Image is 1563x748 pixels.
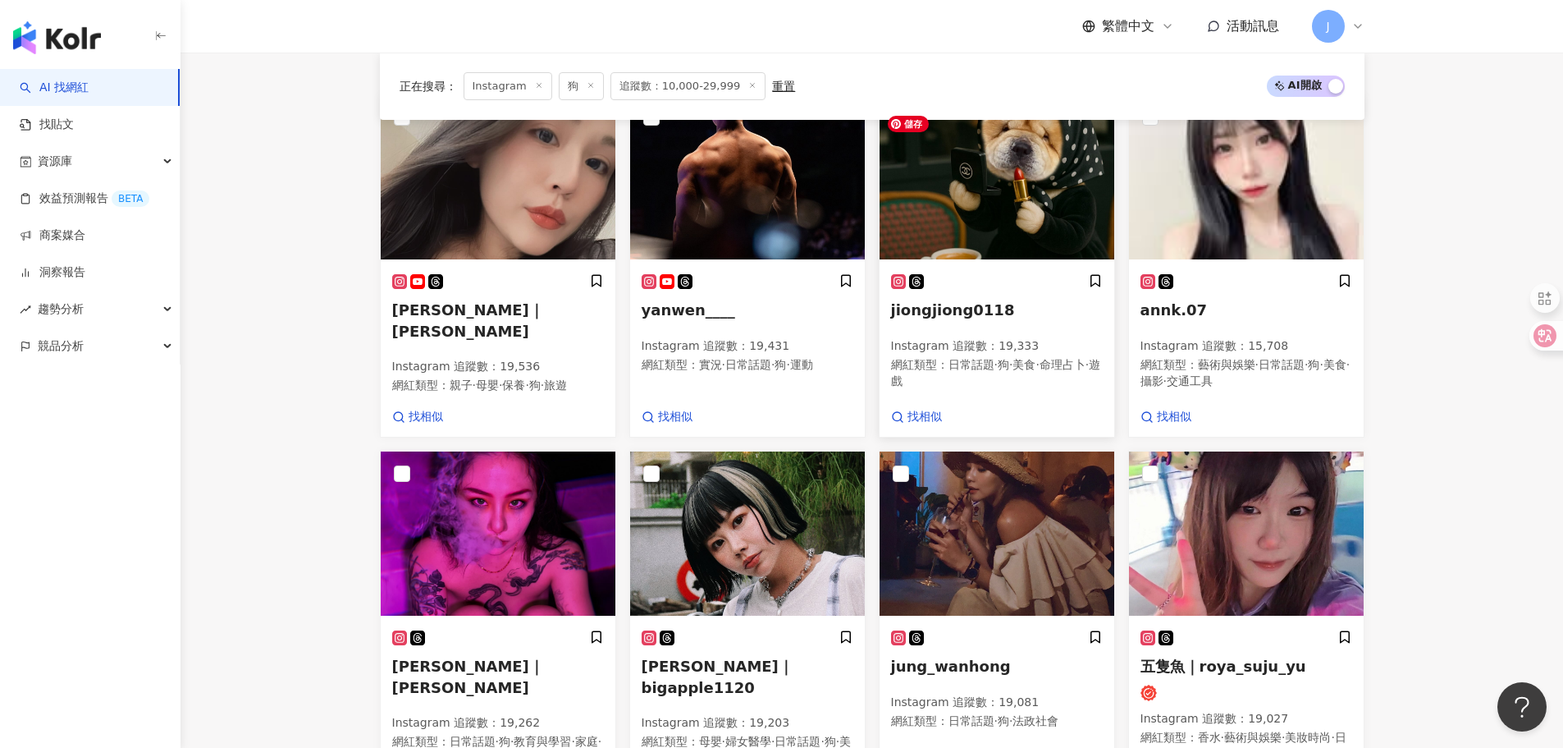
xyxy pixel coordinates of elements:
span: · [1282,731,1285,744]
span: · [771,358,775,371]
span: 美食 [1323,358,1346,371]
span: · [1346,358,1350,371]
span: · [473,379,476,392]
p: Instagram 追蹤數 ： 19,027 [1140,711,1352,727]
span: · [571,735,574,748]
span: 資源庫 [38,143,72,180]
a: 找相似 [642,409,692,425]
span: 狗 [529,379,541,392]
span: 命理占卜 [1040,358,1085,371]
span: [PERSON_NAME]｜[PERSON_NAME] [392,301,544,339]
a: KOL Avatarannk.07Instagram 追蹤數：15,708網紅類型：藝術與娛樂·日常話題·狗·美食·攝影·交通工具找相似 [1128,94,1364,438]
span: · [836,735,839,748]
span: · [722,358,725,371]
img: logo [13,21,101,54]
p: Instagram 追蹤數 ： 19,262 [392,715,604,732]
iframe: Help Scout Beacon - Open [1497,682,1547,732]
span: · [786,358,789,371]
p: Instagram 追蹤數 ： 19,081 [891,695,1103,711]
span: · [1085,358,1089,371]
p: 網紅類型 ： [891,714,1103,730]
span: 親子 [450,379,473,392]
span: · [994,358,998,371]
span: 找相似 [1157,409,1191,425]
span: 遊戲 [891,358,1101,388]
span: · [722,735,725,748]
a: 找相似 [891,409,942,425]
img: KOL Avatar [880,452,1114,616]
span: 日常話題 [725,358,771,371]
p: Instagram 追蹤數 ： 19,203 [642,715,853,732]
span: annk.07 [1140,301,1208,319]
span: 狗 [998,714,1009,727]
span: 家庭 [575,735,598,748]
a: 找相似 [1140,409,1191,425]
div: 重置 [772,80,795,93]
img: KOL Avatar [880,95,1114,259]
span: yanwen____ [642,301,735,319]
p: 網紅類型 ： [891,357,1103,389]
span: 日常話題 [775,735,820,748]
span: 競品分析 [38,328,84,365]
span: 運動 [790,358,813,371]
a: 效益預測報告BETA [20,190,149,207]
a: 商案媒合 [20,227,85,244]
p: Instagram 追蹤數 ： 19,536 [392,359,604,375]
span: · [510,735,514,748]
span: 藝術與娛樂 [1224,731,1282,744]
span: Instagram [464,72,552,100]
span: · [1255,358,1259,371]
p: Instagram 追蹤數 ： 15,708 [1140,338,1352,355]
span: 追蹤數：10,000-29,999 [610,72,766,100]
span: rise [20,304,31,315]
span: · [1009,358,1012,371]
p: 網紅類型 ： [392,378,604,394]
span: · [541,379,544,392]
p: Instagram 追蹤數 ： 19,333 [891,338,1103,355]
img: KOL Avatar [381,95,615,259]
span: 日常話題 [948,358,994,371]
span: 儲存 [888,116,929,132]
span: 母嬰 [699,735,722,748]
span: 教育與學習 [514,735,571,748]
span: 五隻魚｜roya_suju_yu [1140,658,1306,675]
img: KOL Avatar [630,95,865,259]
span: · [1331,731,1334,744]
a: KOL Avatarjiongjiong0118Instagram 追蹤數：19,333網紅類型：日常話題·狗·美食·命理占卜·遊戲找相似 [879,94,1115,438]
span: · [496,735,499,748]
a: searchAI 找網紅 [20,80,89,96]
img: KOL Avatar [630,452,865,616]
span: · [499,379,502,392]
a: 找貼文 [20,117,74,133]
span: 正在搜尋 ： [400,80,457,93]
p: 網紅類型 ： [642,357,853,374]
span: 找相似 [658,409,692,425]
p: Instagram 追蹤數 ： 19,431 [642,338,853,355]
span: 旅遊 [544,379,567,392]
span: 香水 [1198,731,1221,744]
span: 實況 [699,358,722,371]
a: 洞察報告 [20,264,85,281]
span: [PERSON_NAME]｜bigapple1120 [642,658,793,695]
span: J [1326,17,1329,35]
span: 藝術與娛樂 [1198,358,1255,371]
span: · [1035,358,1039,371]
a: KOL Avatar[PERSON_NAME]｜[PERSON_NAME]Instagram 追蹤數：19,536網紅類型：親子·母嬰·保養·狗·旅遊找相似 [380,94,616,438]
span: 繁體中文 [1102,17,1154,35]
span: 母嬰 [476,379,499,392]
a: 找相似 [392,409,443,425]
img: KOL Avatar [381,452,615,616]
span: 保養 [502,379,525,392]
span: · [1221,731,1224,744]
span: 婦女醫學 [725,735,771,748]
p: 網紅類型 ： [1140,357,1352,389]
span: 美食 [1012,358,1035,371]
span: 找相似 [409,409,443,425]
span: jiongjiong0118 [891,301,1015,319]
span: 美妝時尚 [1285,731,1331,744]
span: · [1319,358,1323,371]
span: · [994,714,998,727]
span: 狗 [998,358,1009,371]
span: 找相似 [907,409,942,425]
span: · [1009,714,1012,727]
